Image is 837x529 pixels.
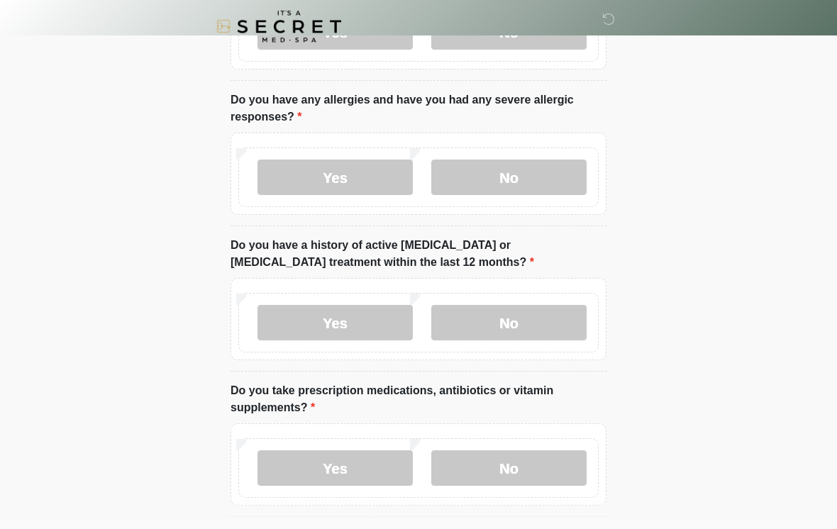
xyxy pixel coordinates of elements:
label: Do you have a history of active [MEDICAL_DATA] or [MEDICAL_DATA] treatment within the last 12 mon... [231,238,606,272]
label: Yes [257,160,413,196]
label: Yes [257,451,413,486]
label: Do you take prescription medications, antibiotics or vitamin supplements? [231,383,606,417]
label: No [431,160,587,196]
label: No [431,306,587,341]
label: No [431,451,587,486]
label: Do you have any allergies and have you had any severe allergic responses? [231,92,606,126]
img: It's A Secret Med Spa Logo [216,11,341,43]
label: Yes [257,306,413,341]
